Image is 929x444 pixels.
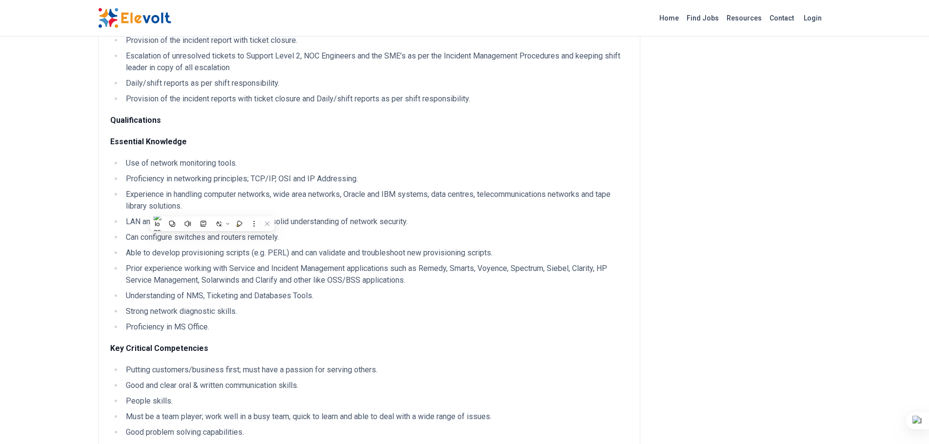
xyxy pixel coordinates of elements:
[123,321,628,333] li: Proficiency in MS Office.
[123,290,628,302] li: Understanding of NMS, Ticketing and Databases Tools.
[123,216,628,228] li: LAN and WAN troubleshooting skills and a solid understanding of network security.
[110,137,187,146] strong: Essential Knowledge
[110,116,161,125] strong: Qualifications
[98,8,171,28] img: Elevolt
[123,173,628,185] li: Proficiency in networking principles; TCP/IP, OSI and IP Addressing.
[880,397,929,444] iframe: Chat Widget
[656,132,831,268] iframe: Advertisement
[123,395,628,407] li: People skills.
[683,10,723,26] a: Find Jobs
[123,35,628,46] li: Provision of the incident report with ticket closure.
[766,10,798,26] a: Contact
[123,426,628,438] li: Good problem solving capabilities.
[123,157,628,169] li: Use of network monitoring tools.
[123,232,628,243] li: Can configure switches and routers remotely.
[123,380,628,391] li: Good and clear oral & written communication skills.
[123,263,628,286] li: Prior experience working with Service and Incident Management applications such as Remedy, Smarts...
[123,306,628,317] li: Strong network diagnostic skills.
[655,10,683,26] a: Home
[123,77,628,89] li: Daily/shift reports as per shift responsibility.
[723,10,766,26] a: Resources
[798,8,828,28] a: Login
[110,344,208,353] strong: Key Critical Competencies
[123,189,628,212] li: Experience in handling computer networks, wide area networks, Oracle and IBM systems, data centre...
[123,247,628,259] li: Able to develop provisioning scripts (e.g. PERL) and can validate and troubleshoot new provisioni...
[123,364,628,376] li: Putting customers/business first; must have a passion for serving others.
[123,411,628,423] li: Must be a team player; work well in a busy team, quick to learn and able to deal with a wide rang...
[123,93,628,105] li: Provision of the incident reports with ticket closure and Daily/shift reports as per shift respon...
[123,50,628,74] li: Escalation of unresolved tickets to Support Level 2, NOC Engineers and the SME’s as per the Incid...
